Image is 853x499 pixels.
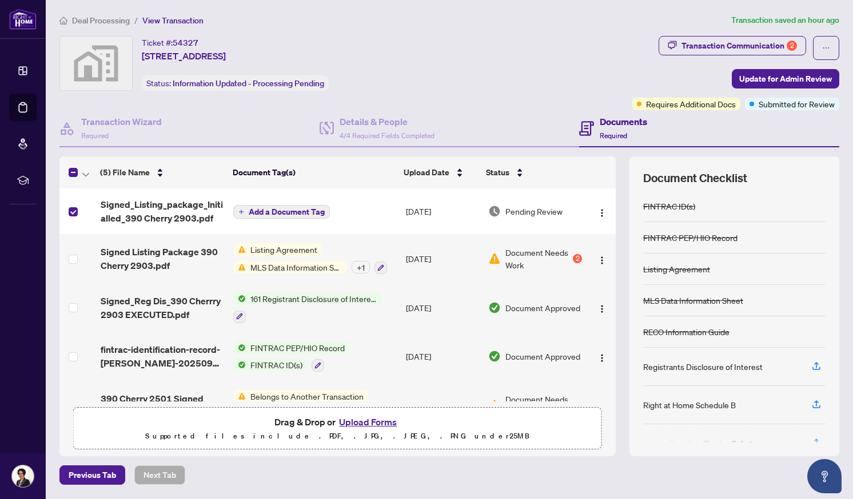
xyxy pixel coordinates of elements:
span: FINTRAC PEP/HIO Record [246,341,349,354]
button: Logo [593,249,611,268]
th: Document Tag(s) [228,156,400,188]
img: logo [9,9,37,30]
span: Document Needs Work [505,246,571,271]
div: Right at Home Schedule B [643,399,736,411]
span: Status [486,166,509,179]
span: fintrac-identification-record-[PERSON_NAME]-20250922-214627.pdf [101,343,225,370]
img: Status Icon [233,341,246,354]
button: Add a Document Tag [233,205,330,219]
div: Transaction Communication [681,37,797,55]
span: Pending Review [505,205,563,218]
span: Deal Processing [72,15,130,26]
span: Required [81,131,109,140]
img: Document Status [488,350,501,363]
button: Previous Tab [59,465,125,485]
span: 161 Registrant Disclosure of Interest - Disposition ofProperty [246,292,381,305]
img: Document Status [488,205,501,218]
span: Drag & Drop or [274,415,400,429]
th: Upload Date [399,156,481,188]
span: home [59,17,67,25]
button: Logo [593,202,611,220]
button: Logo [593,299,611,317]
img: Logo [597,208,607,218]
span: (5) File Name [100,166,150,179]
img: Profile Icon [12,465,34,487]
img: Status Icon [233,261,246,273]
li: / [134,14,138,27]
img: Status Icon [233,243,246,256]
span: Requires Additional Docs [646,98,736,110]
td: [DATE] [401,381,484,430]
span: Document Checklist [643,170,747,186]
th: Status [481,156,584,188]
img: Status Icon [233,292,246,305]
button: Status IconBelongs to Another Transaction [233,390,368,421]
h4: Details & People [340,115,435,128]
img: Document Status [488,399,501,412]
td: [DATE] [401,283,484,332]
img: Status Icon [233,390,246,403]
span: Drag & Drop orUpload FormsSupported files include .PDF, .JPG, .JPEG, .PNG under25MB [74,408,601,450]
span: ellipsis [822,44,830,52]
th: (5) File Name [95,156,228,188]
article: Transaction saved an hour ago [731,14,839,27]
span: plus [238,209,244,215]
span: View Transaction [142,15,204,26]
span: Document Approved [505,301,580,314]
span: 390 Cherry 2501 Signed Listing Package.pdf [101,392,225,419]
button: Transaction Communication2 [659,36,806,55]
img: Document Status [488,301,501,314]
button: Status IconListing AgreementStatus IconMLS Data Information Sheet+1 [233,243,387,274]
button: Open asap [807,459,842,493]
span: [STREET_ADDRESS] [142,49,226,63]
button: Status Icon161 Registrant Disclosure of Interest - Disposition ofProperty [233,292,381,323]
div: Status: [142,75,329,91]
span: Previous Tab [69,466,116,484]
span: Submitted for Review [759,98,835,110]
span: 4/4 Required Fields Completed [340,131,435,140]
button: Logo [593,347,611,365]
img: Document Status [488,252,501,265]
span: Update for Admin Review [739,70,832,88]
td: [DATE] [401,234,484,283]
span: Signed_Reg Dis_390 Cherrry 2903 EXECUTED.pdf [101,294,225,321]
div: MLS Data Information Sheet [643,294,743,307]
button: Upload Forms [336,415,400,429]
button: Logo [593,396,611,415]
div: Ticket #: [142,36,198,49]
span: Add a Document Tag [249,208,325,216]
td: [DATE] [401,332,484,381]
span: Listing Agreement [246,243,322,256]
p: Supported files include .PDF, .JPG, .JPEG, .PNG under 25 MB [81,429,595,443]
span: MLS Data Information Sheet [246,261,347,273]
span: Required [600,131,627,140]
span: Document Needs Work [505,393,582,418]
h4: Transaction Wizard [81,115,162,128]
span: Belongs to Another Transaction [246,390,368,403]
span: 54327 [173,38,198,48]
div: Listing Agreement [643,263,710,275]
button: Status IconFINTRAC PEP/HIO RecordStatus IconFINTRAC ID(s) [233,341,349,372]
img: Logo [597,304,607,313]
span: FINTRAC ID(s) [246,359,307,371]
button: Next Tab [134,465,185,485]
span: Signed_Listing_package_Initialled_390 Cherry 2903.pdf [101,198,225,225]
td: [DATE] [401,188,484,234]
div: Registrants Disclosure of Interest [643,360,763,373]
div: 2 [787,41,797,51]
div: RECO Information Guide [643,325,730,338]
div: + 1 [352,261,370,273]
img: Status Icon [233,359,246,371]
div: 2 [573,254,582,263]
span: Signed Listing Package 390 Cherry 2903.pdf [101,245,225,272]
h4: Documents [600,115,647,128]
span: Upload Date [404,166,449,179]
div: FINTRAC PEP/HIO Record [643,231,738,244]
div: FINTRAC ID(s) [643,200,695,212]
img: svg%3e [60,37,132,90]
img: Logo [597,353,607,363]
span: Document Approved [505,350,580,363]
span: Information Updated - Processing Pending [173,78,324,88]
img: Logo [597,256,607,265]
